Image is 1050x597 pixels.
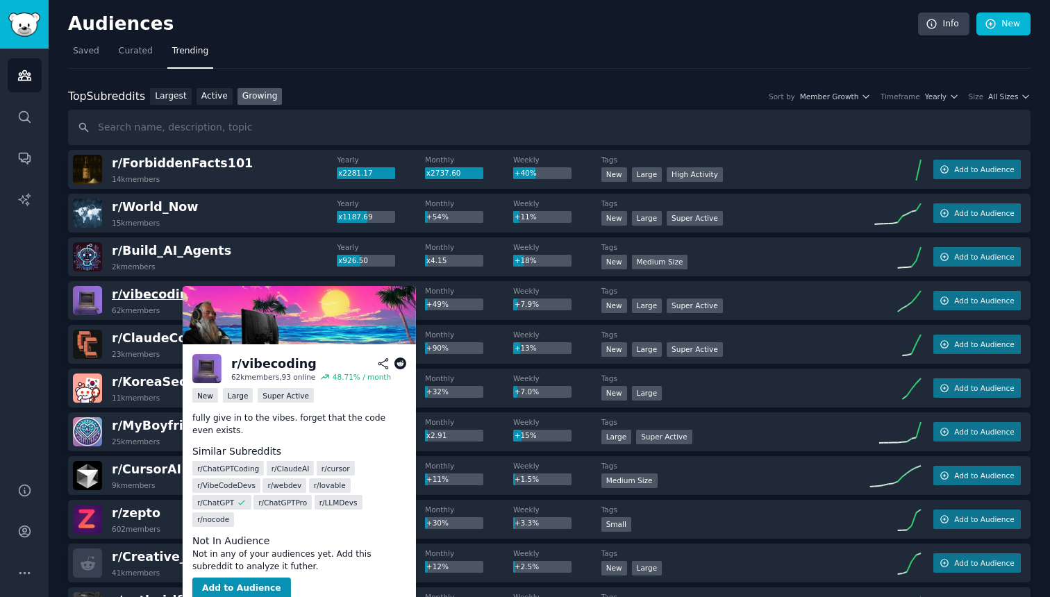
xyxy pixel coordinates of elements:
[68,88,145,106] div: Top Subreddits
[667,342,723,357] div: Super Active
[954,427,1014,437] span: Add to Audience
[513,155,601,165] dt: Weekly
[73,199,102,228] img: World_Now
[954,558,1014,568] span: Add to Audience
[601,211,627,226] div: New
[601,548,865,558] dt: Tags
[933,466,1021,485] button: Add to Audience
[636,430,692,444] div: Super Active
[197,498,234,507] span: r/ ChatGPT
[954,296,1014,305] span: Add to Audience
[426,212,449,221] span: +54%
[426,475,449,483] span: +11%
[425,199,513,208] dt: Monthly
[425,505,513,514] dt: Monthly
[632,167,662,182] div: Large
[513,199,601,208] dt: Weekly
[425,373,513,383] dt: Monthly
[333,372,391,382] div: 48.71 % / month
[73,417,102,446] img: MyBoyfriendIsAI
[601,330,865,339] dt: Tags
[426,387,449,396] span: +32%
[73,461,102,490] img: CursorAI
[933,510,1021,529] button: Add to Audience
[426,344,449,352] span: +90%
[954,252,1014,262] span: Add to Audience
[112,524,160,534] div: 602 members
[338,169,373,177] span: x2281.17
[601,242,865,252] dt: Tags
[769,92,795,101] div: Sort by
[925,92,947,101] span: Yearly
[933,335,1021,354] button: Add to Audience
[183,286,416,344] img: vibecoding
[515,256,537,264] span: +18%
[515,300,539,308] span: +7.9%
[601,461,865,471] dt: Tags
[237,88,283,106] a: Growing
[988,92,1031,101] button: All Sizes
[632,255,688,269] div: Medium Size
[197,480,256,490] span: r/ VibeCodeDevs
[933,378,1021,398] button: Add to Audience
[425,155,513,165] dt: Monthly
[513,286,601,296] dt: Weekly
[192,412,406,437] p: fully give in to the vibes. forget that the code even exists.
[68,40,104,69] a: Saved
[112,419,235,432] span: r/ MyBoyfriendIsAI
[513,417,601,427] dt: Weekly
[68,13,918,35] h2: Audiences
[167,40,213,69] a: Trending
[601,386,627,401] div: New
[112,480,156,490] div: 9k members
[601,430,632,444] div: Large
[515,475,539,483] span: +1.5%
[112,462,181,476] span: r/ CursorAI
[223,388,253,403] div: Large
[73,373,102,403] img: KoreaSeoulBeauty
[338,212,373,221] span: x1187.69
[231,355,317,373] div: r/ vibecoding
[425,417,513,427] dt: Monthly
[515,519,539,527] span: +3.3%
[112,174,160,184] div: 14k members
[925,92,959,101] button: Yearly
[258,498,307,507] span: r/ ChatGPTPro
[632,386,662,401] div: Large
[425,242,513,252] dt: Monthly
[601,199,865,208] dt: Tags
[112,393,160,403] div: 11k members
[515,344,537,352] span: +13%
[632,211,662,226] div: Large
[112,262,156,271] div: 2k members
[425,461,513,471] dt: Monthly
[601,167,627,182] div: New
[954,339,1014,349] span: Add to Audience
[954,471,1014,480] span: Add to Audience
[933,422,1021,442] button: Add to Audience
[513,505,601,514] dt: Weekly
[426,300,449,308] span: +49%
[954,514,1014,524] span: Add to Audience
[112,287,197,301] span: r/ vibecoding
[632,342,662,357] div: Large
[601,342,627,357] div: New
[337,199,425,208] dt: Yearly
[73,45,99,58] span: Saved
[314,480,346,490] span: r/ lovable
[933,291,1021,310] button: Add to Audience
[515,562,539,571] span: +2.5%
[426,169,461,177] span: x2737.60
[112,244,231,258] span: r/ Build_AI_Agents
[425,330,513,339] dt: Monthly
[112,305,160,315] div: 62k members
[632,298,662,313] div: Large
[969,92,984,101] div: Size
[197,464,259,473] span: r/ ChatGPTCoding
[426,256,447,264] span: x4.15
[112,218,160,228] div: 15k members
[426,519,449,527] span: +30%
[513,330,601,339] dt: Weekly
[933,203,1021,223] button: Add to Audience
[667,298,723,313] div: Super Active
